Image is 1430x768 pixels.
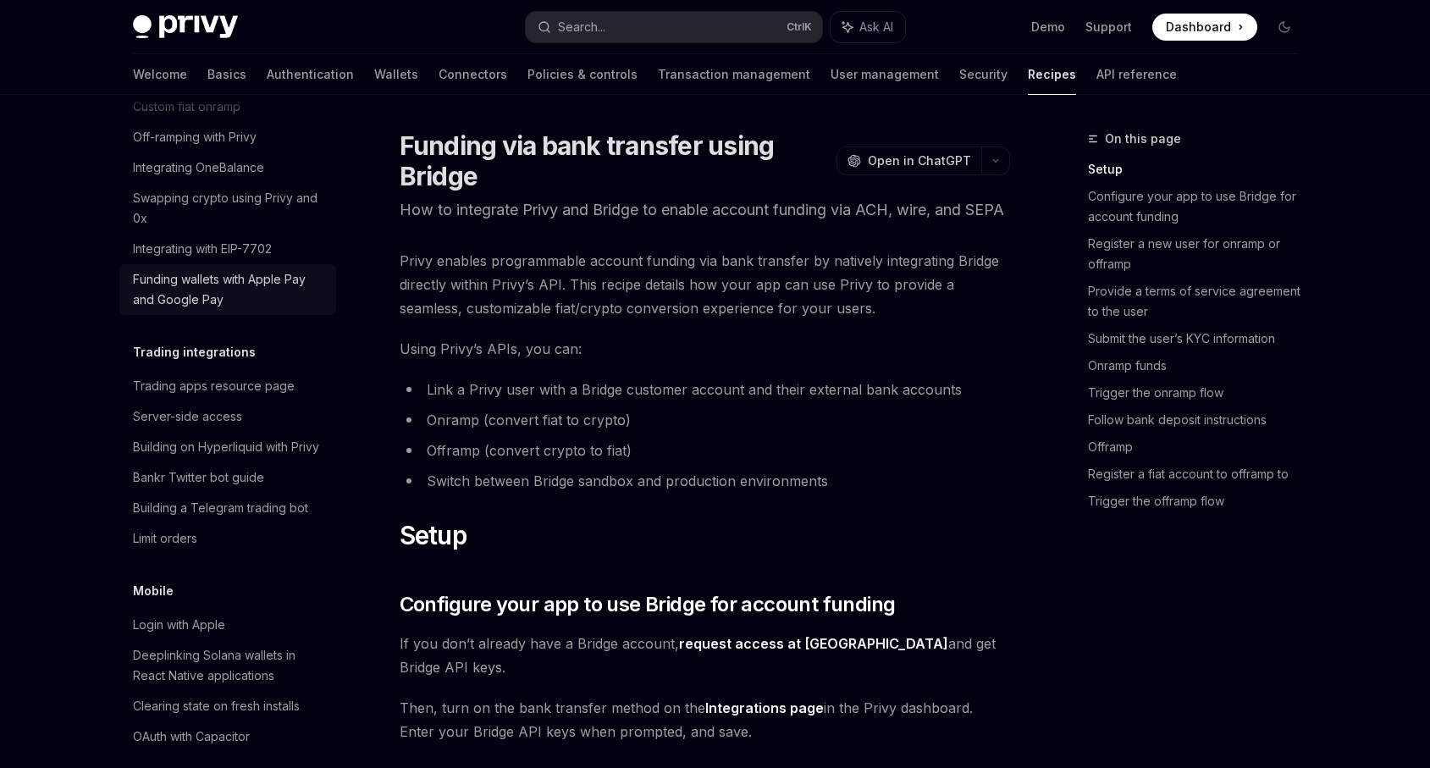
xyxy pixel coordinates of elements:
[400,520,467,550] span: Setup
[1105,129,1181,149] span: On this page
[1096,54,1177,95] a: API reference
[400,469,1010,493] li: Switch between Bridge sandbox and production environments
[1088,434,1311,461] a: Offramp
[119,691,336,721] a: Clearing state on fresh installs
[400,249,1010,320] span: Privy enables programmable account funding via bank transfer by natively integrating Bridge direc...
[1088,325,1311,352] a: Submit the user’s KYC information
[439,54,507,95] a: Connectors
[133,498,308,518] div: Building a Telegram trading bot
[527,54,638,95] a: Policies & controls
[133,467,264,488] div: Bankr Twitter bot guide
[400,696,1010,743] span: Then, turn on the bank transfer method on the in the Privy dashboard. Enter your Bridge API keys ...
[1088,352,1311,379] a: Onramp funds
[267,54,354,95] a: Authentication
[400,198,1010,222] p: How to integrate Privy and Bridge to enable account funding via ACH, wire, and SEPA
[119,152,336,183] a: Integrating OneBalance
[119,122,336,152] a: Off-ramping with Privy
[959,54,1008,95] a: Security
[119,493,336,523] a: Building a Telegram trading bot
[119,721,336,752] a: OAuth with Capacitor
[558,17,605,37] div: Search...
[400,439,1010,462] li: Offramp (convert crypto to fiat)
[133,406,242,427] div: Server-side access
[831,54,939,95] a: User management
[679,635,948,653] a: request access at [GEOGRAPHIC_DATA]
[133,645,326,686] div: Deeplinking Solana wallets in React Native applications
[133,342,256,362] h5: Trading integrations
[133,437,319,457] div: Building on Hyperliquid with Privy
[400,632,1010,679] span: If you don’t already have a Bridge account, and get Bridge API keys.
[1166,19,1231,36] span: Dashboard
[133,581,174,601] h5: Mobile
[1088,406,1311,434] a: Follow bank deposit instructions
[400,591,896,618] span: Configure your app to use Bridge for account funding
[119,183,336,234] a: Swapping crypto using Privy and 0x
[1088,183,1311,230] a: Configure your app to use Bridge for account funding
[1088,461,1311,488] a: Register a fiat account to offramp to
[133,188,326,229] div: Swapping crypto using Privy and 0x
[400,408,1010,432] li: Onramp (convert fiat to crypto)
[133,696,300,716] div: Clearing state on fresh installs
[1088,488,1311,515] a: Trigger the offramp flow
[400,130,830,191] h1: Funding via bank transfer using Bridge
[658,54,810,95] a: Transaction management
[374,54,418,95] a: Wallets
[119,264,336,315] a: Funding wallets with Apple Pay and Google Pay
[787,20,812,34] span: Ctrl K
[859,19,893,36] span: Ask AI
[119,640,336,691] a: Deeplinking Solana wallets in React Native applications
[831,12,905,42] button: Ask AI
[133,727,250,747] div: OAuth with Capacitor
[133,239,272,259] div: Integrating with EIP-7702
[119,401,336,432] a: Server-side access
[1085,19,1132,36] a: Support
[836,146,981,175] button: Open in ChatGPT
[207,54,246,95] a: Basics
[133,615,225,635] div: Login with Apple
[119,371,336,401] a: Trading apps resource page
[133,157,264,178] div: Integrating OneBalance
[400,337,1010,361] span: Using Privy’s APIs, you can:
[1088,278,1311,325] a: Provide a terms of service agreement to the user
[133,127,257,147] div: Off-ramping with Privy
[119,610,336,640] a: Login with Apple
[1031,19,1065,36] a: Demo
[1271,14,1298,41] button: Toggle dark mode
[119,432,336,462] a: Building on Hyperliquid with Privy
[1152,14,1257,41] a: Dashboard
[1088,379,1311,406] a: Trigger the onramp flow
[133,269,326,310] div: Funding wallets with Apple Pay and Google Pay
[1028,54,1076,95] a: Recipes
[400,378,1010,401] li: Link a Privy user with a Bridge customer account and their external bank accounts
[119,234,336,264] a: Integrating with EIP-7702
[119,523,336,554] a: Limit orders
[868,152,971,169] span: Open in ChatGPT
[119,462,336,493] a: Bankr Twitter bot guide
[133,15,238,39] img: dark logo
[1088,156,1311,183] a: Setup
[705,699,824,717] a: Integrations page
[1088,230,1311,278] a: Register a new user for onramp or offramp
[133,528,197,549] div: Limit orders
[133,54,187,95] a: Welcome
[133,376,295,396] div: Trading apps resource page
[526,12,822,42] button: Search...CtrlK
